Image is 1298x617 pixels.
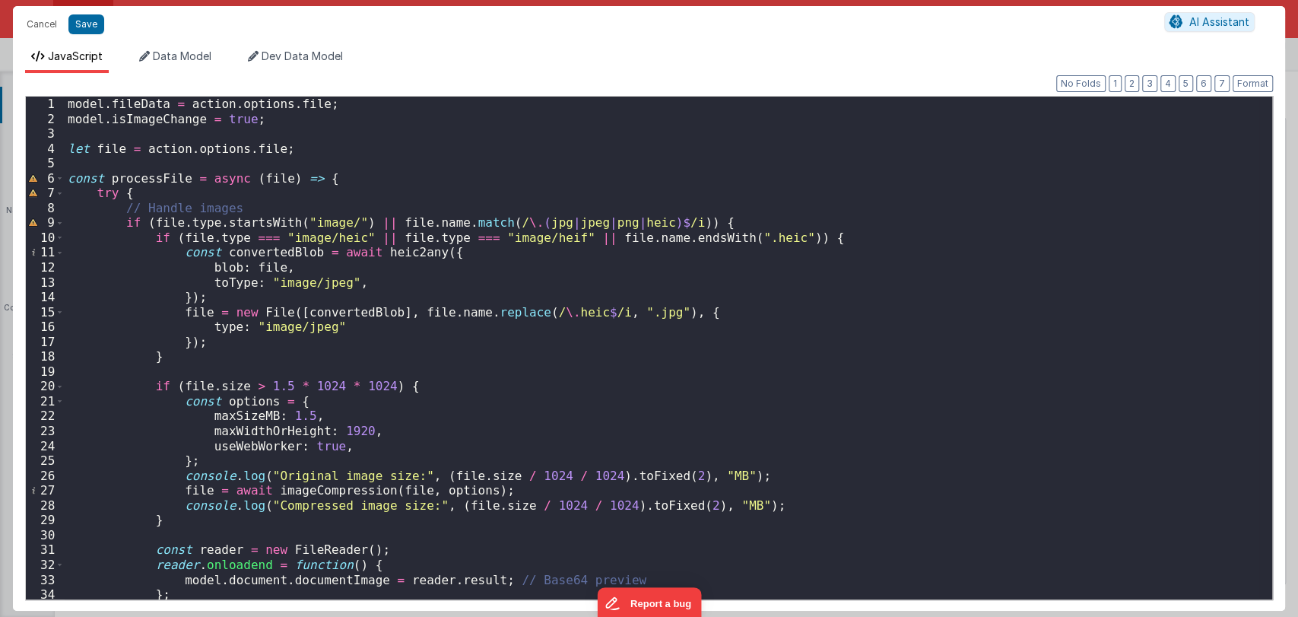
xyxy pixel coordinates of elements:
span: AI Assistant [1189,15,1249,28]
div: 12 [26,260,65,275]
div: 28 [26,498,65,514]
button: 6 [1196,75,1211,92]
button: Format [1233,75,1273,92]
button: Cancel [19,14,65,35]
div: 14 [26,290,65,305]
div: 25 [26,453,65,469]
div: 24 [26,439,65,454]
div: 31 [26,542,65,558]
button: 5 [1179,75,1193,92]
div: 20 [26,379,65,394]
div: 33 [26,573,65,588]
button: Save [68,14,104,34]
div: 13 [26,275,65,291]
div: 23 [26,424,65,439]
div: 11 [26,245,65,260]
div: 18 [26,349,65,364]
button: 4 [1160,75,1176,92]
div: 2 [26,112,65,127]
span: JavaScript [48,49,103,62]
div: 9 [26,215,65,231]
div: 1 [26,97,65,112]
div: 4 [26,142,65,157]
span: Data Model [153,49,211,62]
div: 22 [26,409,65,424]
div: 30 [26,528,65,543]
span: Dev Data Model [262,49,343,62]
div: 17 [26,335,65,350]
div: 26 [26,469,65,484]
div: 34 [26,587,65,603]
div: 29 [26,513,65,528]
div: 10 [26,231,65,246]
button: AI Assistant [1164,12,1255,32]
button: 7 [1214,75,1230,92]
div: 7 [26,186,65,201]
button: 3 [1142,75,1157,92]
button: No Folds [1056,75,1106,92]
div: 5 [26,156,65,171]
div: 32 [26,558,65,573]
div: 15 [26,305,65,320]
div: 6 [26,171,65,186]
div: 3 [26,126,65,142]
button: 2 [1125,75,1139,92]
div: 19 [26,364,65,380]
div: 8 [26,201,65,216]
button: 1 [1109,75,1122,92]
div: 21 [26,394,65,409]
div: 27 [26,483,65,498]
div: 16 [26,320,65,335]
